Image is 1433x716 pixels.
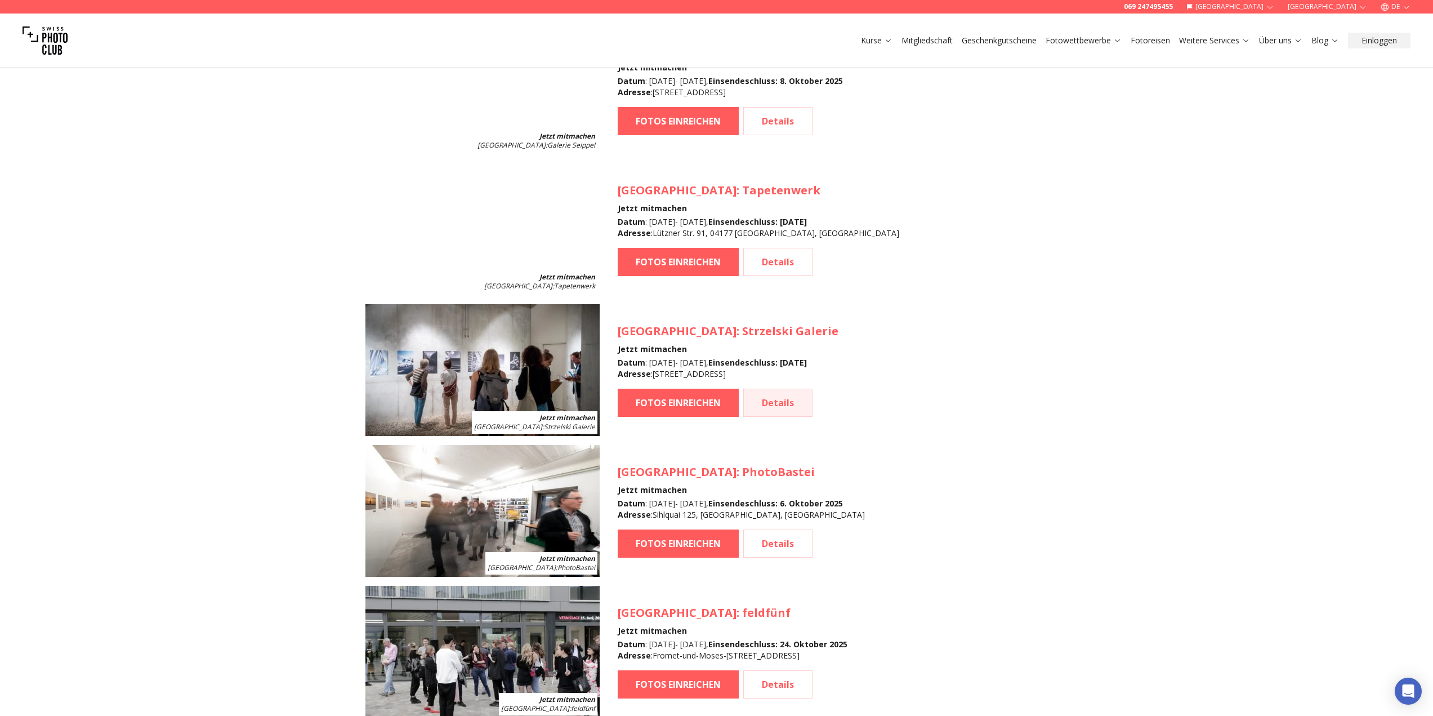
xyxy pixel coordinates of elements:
[962,35,1037,46] a: Geschenkgutscheine
[1124,2,1173,11] a: 069 247495455
[618,498,645,509] b: Datum
[618,389,739,417] a: FOTOS EINREICHEN
[618,183,736,198] span: [GEOGRAPHIC_DATA]
[539,695,595,704] b: Jetzt mitmachen
[501,704,595,713] span: : feldfünf
[743,248,813,276] a: Details
[618,368,651,379] b: Adresse
[365,304,600,436] img: SPC Photo Awards STUTTGART November 2025
[484,281,595,291] span: : Tapetenwerk
[474,422,542,432] span: [GEOGRAPHIC_DATA]
[708,498,843,509] b: Einsendeschluss : 6. Oktober 2025
[708,75,843,86] b: Einsendeschluss : 8. Oktober 2025
[618,639,645,650] b: Datum
[618,530,739,558] a: FOTOS EINREICHEN
[897,33,957,48] button: Mitgliedschaft
[1046,35,1122,46] a: Fotowettbewerbe
[618,75,645,86] b: Datum
[1348,33,1410,48] button: Einloggen
[484,281,552,291] span: [GEOGRAPHIC_DATA]
[23,18,68,63] img: Swiss photo club
[618,228,651,238] b: Adresse
[618,344,838,355] h4: Jetzt mitmachen
[743,107,813,135] a: Details
[1307,33,1343,48] button: Blog
[618,216,899,239] div: : [DATE] - [DATE] , : Lützner Str. 91, 04177 [GEOGRAPHIC_DATA], [GEOGRAPHIC_DATA]
[618,639,847,661] div: : [DATE] - [DATE] , : Fromet-und-Moses-[STREET_ADDRESS]
[901,35,953,46] a: Mitgliedschaft
[477,140,546,150] span: [GEOGRAPHIC_DATA]
[618,107,739,135] a: FOTOS EINREICHEN
[618,484,865,496] h4: Jetzt mitmachen
[539,272,595,282] b: Jetzt mitmachen
[618,62,843,73] h4: Jetzt mitmachen
[618,464,865,480] h3: : PhotoBastei
[618,357,838,380] div: : [DATE] - [DATE] , : [STREET_ADDRESS]
[1131,35,1170,46] a: Fotoreisen
[365,445,600,577] img: SPC Photo Awards Zürich: Dezember 2025
[618,75,843,98] div: : [DATE] - [DATE] , : [STREET_ADDRESS]
[1041,33,1126,48] button: Fotowettbewerbe
[618,464,736,479] span: [GEOGRAPHIC_DATA]
[618,625,847,637] h4: Jetzt mitmachen
[539,131,595,141] b: Jetzt mitmachen
[618,87,651,97] b: Adresse
[618,248,739,276] a: FOTOS EINREICHEN
[708,216,807,227] b: Einsendeschluss : [DATE]
[618,605,847,621] h3: : feldfünf
[618,509,651,520] b: Adresse
[618,670,739,699] a: FOTOS EINREICHEN
[743,670,813,699] a: Details
[539,554,595,563] b: Jetzt mitmachen
[488,563,595,572] span: : PhotoBastei
[501,704,569,713] span: [GEOGRAPHIC_DATA]
[618,650,651,661] b: Adresse
[708,639,847,650] b: Einsendeschluss : 24. Oktober 2025
[861,35,892,46] a: Kurse
[365,163,600,295] img: SPC Photo Awards LEIPZIG November 2025
[1311,35,1339,46] a: Blog
[618,357,645,368] b: Datum
[708,357,807,368] b: Einsendeschluss : [DATE]
[477,140,595,150] span: : Galerie Seippel
[618,203,899,214] h4: Jetzt mitmachen
[1395,678,1422,705] div: Open Intercom Messenger
[1126,33,1175,48] button: Fotoreisen
[1175,33,1255,48] button: Weitere Services
[488,563,556,572] span: [GEOGRAPHIC_DATA]
[1255,33,1307,48] button: Über uns
[743,530,813,558] a: Details
[539,413,595,423] b: Jetzt mitmachen
[1259,35,1302,46] a: Über uns
[474,422,595,432] span: : Strzelski Galerie
[618,183,899,198] h3: : Tapetenwerk
[618,216,645,227] b: Datum
[618,605,736,620] span: [GEOGRAPHIC_DATA]
[1179,35,1250,46] a: Weitere Services
[743,389,813,417] a: Details
[365,23,600,154] img: SPC Photo Awards KÖLN November 2025
[618,323,736,339] span: [GEOGRAPHIC_DATA]
[618,323,838,339] h3: : Strzelski Galerie
[957,33,1041,48] button: Geschenkgutscheine
[856,33,897,48] button: Kurse
[618,498,865,521] div: : [DATE] - [DATE] , : Sihlquai 125, [GEOGRAPHIC_DATA], [GEOGRAPHIC_DATA]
